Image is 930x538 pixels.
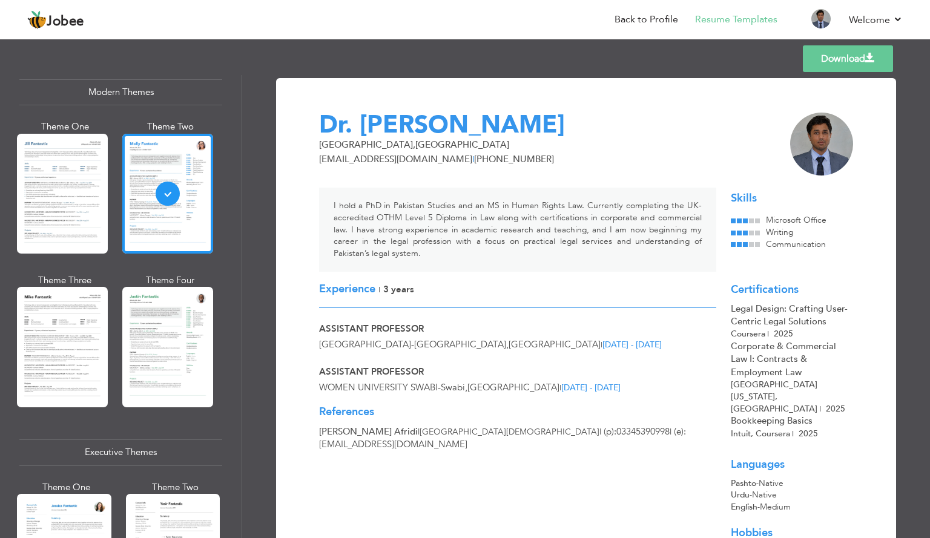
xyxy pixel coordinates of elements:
[757,502,760,512] span: -
[319,366,424,378] span: Assistant Professor
[509,338,601,350] span: [GEOGRAPHIC_DATA]
[767,328,793,340] span: | 2025
[731,501,757,513] span: English
[128,481,223,494] div: Theme Two
[766,214,826,226] span: Microsoft Office
[849,13,903,27] a: Welcome
[378,284,380,295] span: |
[414,338,506,350] span: [GEOGRAPHIC_DATA]
[312,113,769,137] div: Dr. [PERSON_NAME]
[599,425,616,438] span: | (p):
[319,153,472,165] span: [EMAIL_ADDRESS][DOMAIN_NAME]
[731,340,836,378] span: Corporate & Commercial Law I: Contracts & Employment Law
[731,489,750,500] span: Urdu
[413,139,415,151] span: ,
[319,281,375,297] span: Experience
[467,381,559,393] span: [GEOGRAPHIC_DATA]
[125,274,216,287] div: Theme Four
[438,381,441,393] span: -
[441,381,465,393] span: Swabi
[312,404,724,420] div: References
[792,428,818,439] span: | 2025
[125,120,216,133] div: Theme Two
[766,238,826,250] span: Communication
[383,283,414,295] span: 3 Years
[559,382,561,393] span: |
[752,489,777,500] span: Native
[319,188,716,272] div: I hold a PhD in Pakistan Studies and an MS in Human Rights Law. Currently completing the UK-accre...
[19,120,110,133] div: Theme One
[750,490,752,500] span: -
[411,338,414,350] span: -
[319,338,411,350] span: [GEOGRAPHIC_DATA]
[615,13,678,27] a: Back to Profile
[472,153,474,165] span: |
[759,477,783,489] span: Native
[803,45,893,72] a: Download
[19,274,110,287] div: Theme Three
[731,428,790,439] span: Intuit, Coursera
[319,139,509,151] span: [GEOGRAPHIC_DATA] [GEOGRAPHIC_DATA]
[19,439,222,465] div: Executive Themes
[731,328,765,340] span: Coursera
[27,10,84,30] a: Jobee
[670,425,686,438] span: | (e):
[819,403,845,415] span: | 2025
[418,425,420,438] span: |
[506,338,509,350] span: ,
[465,381,467,393] span: ,
[731,303,848,327] span: Legal Design: Crafting User-Centric Legal Solutions
[695,13,777,27] a: Resume Templates
[319,323,424,335] span: Assistant Professor
[731,415,813,427] span: Bookkeeping Basics
[766,226,793,238] span: Writing
[790,113,853,176] img: Pb6TzLxP7kXASRMvX1q12u2Yv1lSxeDwAakaZnL71NfdTxgZSYwccw4FiElLomqwYj30l7CsXHJpWMGK5OlYvJTbnlocadaTs...
[420,426,599,438] span: [GEOGRAPHIC_DATA][DEMOGRAPHIC_DATA]
[811,9,831,28] img: Profile Img
[47,15,84,28] span: Jobee
[319,381,438,393] span: Women University Swabi
[319,425,418,438] span: [PERSON_NAME] Afridi
[616,425,670,438] span: 03345390998
[319,438,467,450] span: [EMAIL_ADDRESS][DOMAIN_NAME]
[731,477,756,489] span: Pashto
[27,10,47,30] img: jobee.io
[760,501,791,513] span: Medium
[731,457,853,473] div: Languages
[561,382,621,393] span: [DATE] - [DATE]
[602,339,662,350] span: [DATE] - [DATE]
[19,481,114,494] div: Theme One
[731,191,853,206] div: Skills
[474,153,554,165] span: [PHONE_NUMBER]
[601,339,602,350] span: |
[731,379,817,415] span: [GEOGRAPHIC_DATA][US_STATE], [GEOGRAPHIC_DATA]
[731,282,799,297] span: Certifications
[756,479,759,488] span: -
[19,79,222,105] div: Modern Themes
